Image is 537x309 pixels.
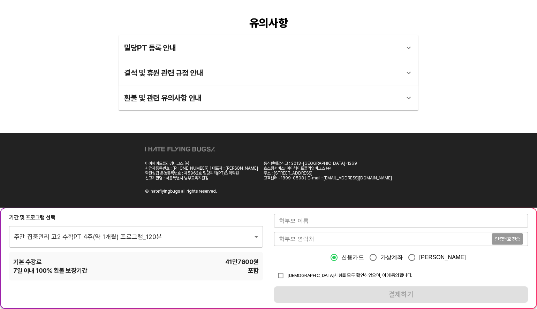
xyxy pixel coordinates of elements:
div: 사업자등록번호 : [PHONE_NUMBER] | 대표자 : [PERSON_NAME] [145,166,258,171]
span: 41만7600 원 [225,257,259,266]
div: 아이헤이트플라잉버그스 ㈜ [145,161,258,166]
span: 포함 [248,266,259,275]
span: 가상계좌 [380,253,403,262]
span: [DEMOGRAPHIC_DATA]사항을 모두 확인하였으며, 이에 동의합니다. [287,272,412,278]
img: ihateflyingbugs [145,147,215,152]
div: 결석 및 휴원 관련 규정 안내 [124,64,400,81]
span: 신용카드 [341,253,364,262]
div: Ⓒ ihateflyingbugs all rights reserved. [145,189,217,194]
span: 기본 수강료 [13,257,41,266]
div: 호스팅서비스: 아이헤이트플라잉버그스 ㈜ [264,166,392,171]
span: [PERSON_NAME] [419,253,466,262]
div: 밀당PT 등록 안내 [124,39,400,56]
input: 학부모 이름을 입력해주세요 [274,214,528,228]
div: 고객센터 : 1899-0508 | E-mail : [EMAIL_ADDRESS][DOMAIN_NAME] [264,176,392,180]
div: 결석 및 휴원 관련 규정 안내 [119,60,418,85]
span: 7 일 이내 100% 환불 보장기간 [13,266,87,275]
div: 주소 : [STREET_ADDRESS] [264,171,392,176]
div: 밀당PT 등록 안내 [119,35,418,60]
div: 유의사항 [119,16,418,30]
input: 학부모 연락처를 입력해주세요 [274,232,492,246]
div: 학원설립 운영등록번호 : 제5962호 밀당피티(PT)원격학원 [145,171,258,176]
div: 기간 및 프로그램 선택 [9,214,263,222]
div: 환불 및 관련 유의사항 안내 [119,85,418,110]
div: 주간 집중관리 고2 수학PT 4주(약 1개월) 프로그램_120분 [9,226,263,247]
div: 신고기관명 : 서울특별시 남부교육지원청 [145,176,258,180]
div: 통신판매업신고 : 2013-[GEOGRAPHIC_DATA]-1269 [264,161,392,166]
div: 환불 및 관련 유의사항 안내 [124,90,400,106]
